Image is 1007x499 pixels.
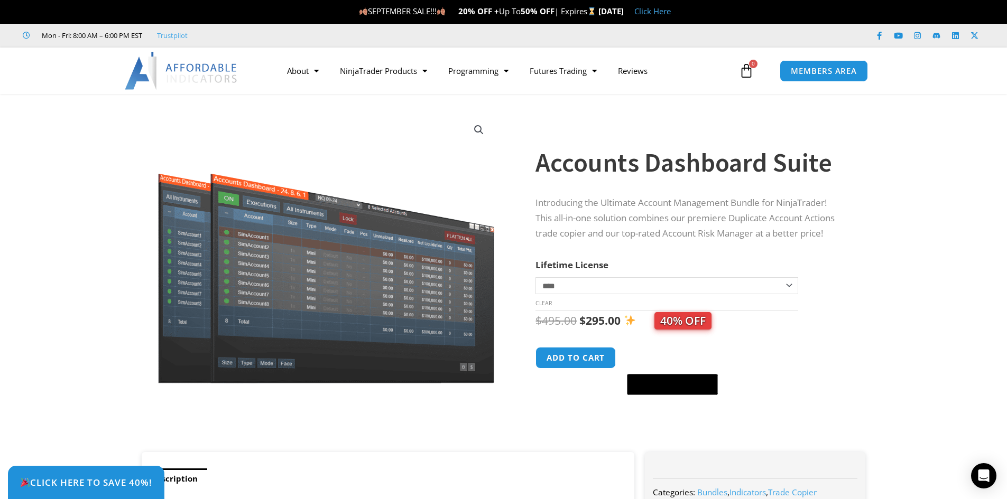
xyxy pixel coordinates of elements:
span: 0 [749,60,757,68]
a: View full-screen image gallery [469,120,488,139]
span: Mon - Fri: 8:00 AM – 6:00 PM EST [39,29,142,42]
img: 🍂 [437,7,445,15]
img: LogoAI | Affordable Indicators – NinjaTrader [125,52,238,90]
a: Trustpilot [157,29,188,42]
a: About [276,59,329,83]
img: 🍂 [359,7,367,15]
a: 0 [723,55,770,86]
iframe: PayPal Message 1 [535,401,844,411]
iframe: Secure express checkout frame [625,345,720,371]
a: NinjaTrader Products [329,59,438,83]
span: SEPTEMBER SALE!!! Up To | Expires [359,6,598,16]
a: Reviews [607,59,658,83]
bdi: 495.00 [535,313,577,328]
img: ⌛ [588,7,596,15]
h1: Accounts Dashboard Suite [535,144,844,181]
label: Lifetime License [535,259,608,271]
a: Programming [438,59,519,83]
p: Introducing the Ultimate Account Management Bundle for NinjaTrader! This all-in-one solution comb... [535,195,844,241]
button: Buy with GPay [627,374,718,395]
a: Futures Trading [519,59,607,83]
strong: [DATE] [598,6,624,16]
strong: 20% OFF + [458,6,499,16]
span: $ [535,313,542,328]
nav: Menu [276,59,736,83]
a: 🎉Click Here to save 40%! [8,466,164,499]
span: $ [579,313,586,328]
button: Add to cart [535,347,616,369]
a: MEMBERS AREA [780,60,868,82]
img: ✨ [624,315,635,326]
a: Click Here [634,6,671,16]
strong: 50% OFF [521,6,555,16]
img: 🎉 [21,478,30,487]
bdi: 295.00 [579,313,621,328]
span: Click Here to save 40%! [20,478,152,487]
div: Open Intercom Messenger [971,463,996,488]
span: 40% OFF [654,312,712,329]
a: Clear options [535,299,552,307]
span: MEMBERS AREA [791,67,857,75]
